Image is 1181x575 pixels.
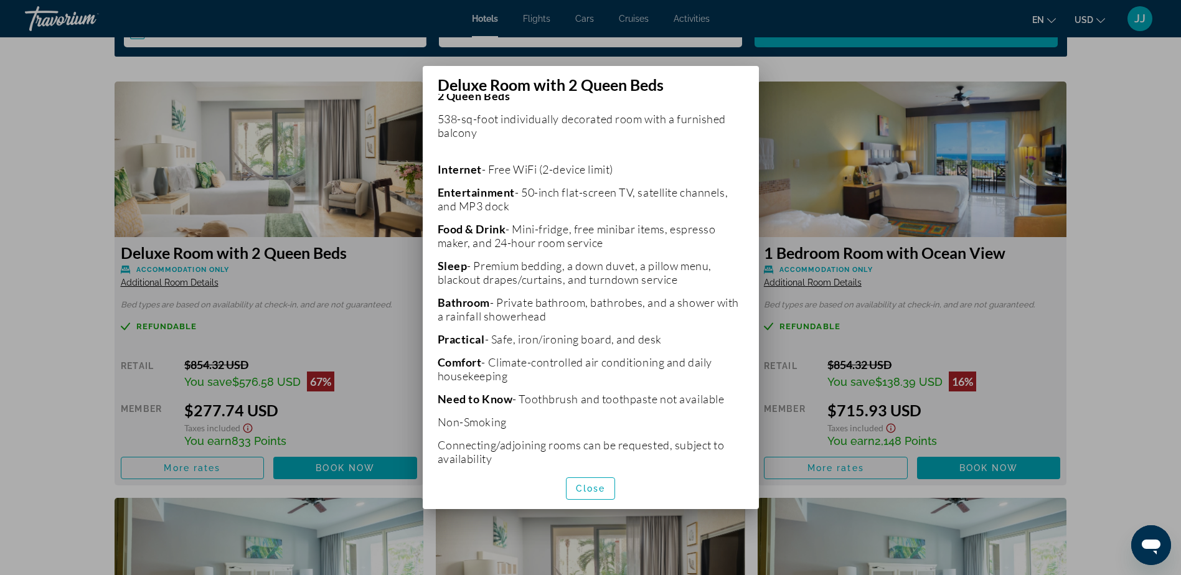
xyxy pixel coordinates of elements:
[576,484,606,493] span: Close
[438,162,744,176] p: - Free WiFi (2-device limit)
[438,185,744,213] p: - 50-inch flat-screen TV, satellite channels, and MP3 dock
[438,332,744,346] p: - Safe, iron/ironing board, and desk
[438,185,515,199] b: Entertainment
[438,222,506,236] b: Food & Drink
[438,222,744,250] p: - Mini-fridge, free minibar items, espresso maker, and 24-hour room service
[438,162,482,176] b: Internet
[438,296,744,323] p: - Private bathroom, bathrobes, and a shower with a rainfall showerhead
[438,259,468,273] b: Sleep
[438,355,482,369] b: Comfort
[438,392,513,406] b: Need to Know
[438,259,744,286] p: - Premium bedding, a down duvet, a pillow menu, blackout drapes/curtains, and turndown service
[438,355,744,383] p: - Climate-controlled air conditioning and daily housekeeping
[438,415,744,429] p: Non-Smoking
[438,112,744,139] p: 538-sq-foot individually decorated room with a furnished balcony
[438,296,491,309] b: Bathroom
[1131,525,1171,565] iframe: Button to launch messaging window
[438,438,744,465] p: Connecting/adjoining rooms can be requested, subject to availability
[423,66,759,94] h2: Deluxe Room with 2 Queen Beds
[566,477,616,500] button: Close
[438,89,511,103] strong: 2 Queen Beds
[438,332,485,346] b: Practical
[438,392,744,406] p: - Toothbrush and toothpaste not available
